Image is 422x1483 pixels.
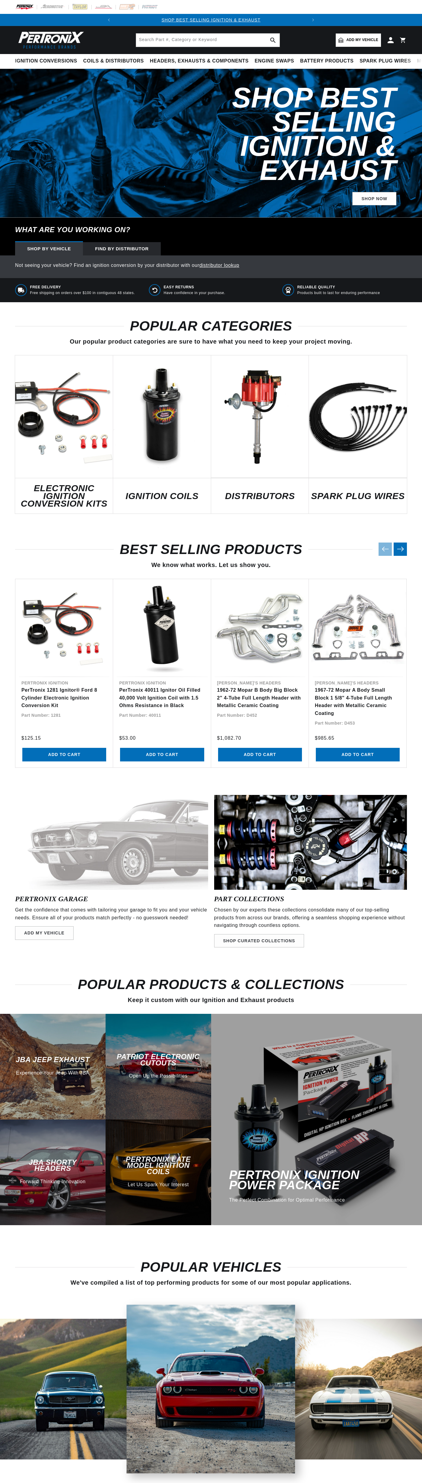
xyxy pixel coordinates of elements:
h2: JBA Shorty Headers [11,1159,95,1172]
h2: POPULAR CATEGORIES [15,320,407,332]
summary: Battery Products [297,54,357,68]
span: Our popular product categories are sure to have what you need to keep your project moving. [70,338,352,345]
p: The Perfect Combination for Optimal Performance [229,1196,345,1204]
a: PerTronix 1281 Ignitor® Ford 8 Cylinder Electronic Ignition Conversion Kit [21,686,107,709]
span: Free Delivery [30,285,135,290]
h2: Shop Best Selling Ignition & Exhaust [138,86,396,182]
button: Previous slide [379,543,392,556]
p: Chosen by our experts these collections consolidate many of our top-selling products from across ... [214,906,407,929]
a: distributor lookup [199,263,240,268]
a: 1962-72 Mopar B Body Big Block 2" 4-Tube Full Length Header with Metallic Ceramic Coating [217,686,303,709]
span: Add my vehicle [346,37,378,43]
button: Next slide [394,543,407,556]
span: Easy Returns [163,285,225,290]
summary: Headers, Exhausts & Components [147,54,252,68]
p: Let Us Spark Your Interest [128,1181,189,1189]
summary: Spark Plug Wires [357,54,414,68]
span: Headers, Exhausts & Components [150,58,249,64]
span: Spark Plug Wires [360,58,411,64]
p: We've compiled a list of top performing products for some of our most popular applications. [15,1278,407,1287]
button: Add to cart [120,748,204,761]
p: We know what works. Let us show you. [15,560,407,570]
button: Add to cart [316,748,400,761]
p: Open Up the Possibilities [129,1072,188,1080]
a: Patriot Electronic Cutouts Open Up the Possibilities [106,1014,211,1119]
input: Search Part #, Category or Keyword [136,34,280,47]
h2: Patriot Electronic Cutouts [116,1054,201,1066]
p: Experience Your Jeep With JBA [16,1069,89,1077]
h3: PERTRONIX GARAGE [15,896,208,902]
a: BEST SELLING PRODUCTS [120,544,302,555]
a: ADD MY VEHICLE [15,926,74,940]
a: SHOP CURATED COLLECTIONS [214,934,304,948]
p: Forward Thinking Innovation [20,1178,86,1186]
div: Announcement [115,17,307,23]
div: Shop by vehicle [15,242,83,255]
h2: PerTronix Ignition Power Package [229,1170,404,1190]
h2: JBA Jeep Exhaust [16,1057,90,1063]
summary: Coils & Distributors [80,54,147,68]
a: ELECTRONIC IGNITION CONVERSION KITS [15,484,113,508]
a: SHOP NOW [352,192,396,206]
p: Free shipping on orders over $100 in contiguous 48 states. [30,290,135,296]
div: Find by Distributor [83,242,161,255]
a: PerTronix Late Model Ignition Coils Let Us Spark Your Interest [106,1119,211,1225]
h2: Popular vehicles [15,1261,407,1273]
a: 1967-72 Mopar A Body Small Block 1 5/8" 4-Tube Full Length Header with Metallic Ceramic Coating [315,686,401,717]
summary: Ignition Conversions [15,54,80,68]
span: Keep it custom with our Ignition and Exhaust products [128,997,294,1003]
p: Get the confidence that comes with tailoring your garage to fit you and your vehicle needs. Ensur... [15,906,208,921]
button: Search Part #, Category or Keyword [266,34,280,47]
a: DISTRIBUTORS [211,492,309,500]
p: Have confidence in your purchase. [163,290,225,296]
button: Translation missing: en.sections.announcements.previous_announcement [103,14,115,26]
p: Not seeing your vehicle? Find an ignition conversion by your distributor with our [15,261,407,269]
span: Battery Products [300,58,354,64]
h2: PerTronix Late Model Ignition Coils [116,1156,201,1175]
img: Pertronix [15,30,84,50]
a: PerTronix 40011 Ignitor Oil Filled 40,000 Volt Ignition Coil with 1.5 Ohms Resistance in Black [119,686,205,709]
span: RELIABLE QUALITY [297,285,380,290]
p: Products built to last for enduring performance [297,290,380,296]
a: IGNITION COILS [113,492,211,500]
button: Add to cart [22,748,106,761]
a: SHOP BEST SELLING IGNITION & EXHAUST [161,18,260,22]
span: Engine Swaps [255,58,294,64]
span: Coils & Distributors [83,58,144,64]
a: Add my vehicle [336,34,381,47]
div: 1 of 2 [115,17,307,23]
button: Translation missing: en.sections.announcements.next_announcement [307,14,319,26]
ul: Slider [15,579,407,768]
button: Add to cart [218,748,302,761]
h3: PART COLLECTIONS [214,896,407,902]
span: Ignition Conversions [15,58,77,64]
summary: Engine Swaps [252,54,297,68]
a: SPARK PLUG WIRES [309,492,407,500]
h2: Popular Products & Collections [15,979,407,990]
